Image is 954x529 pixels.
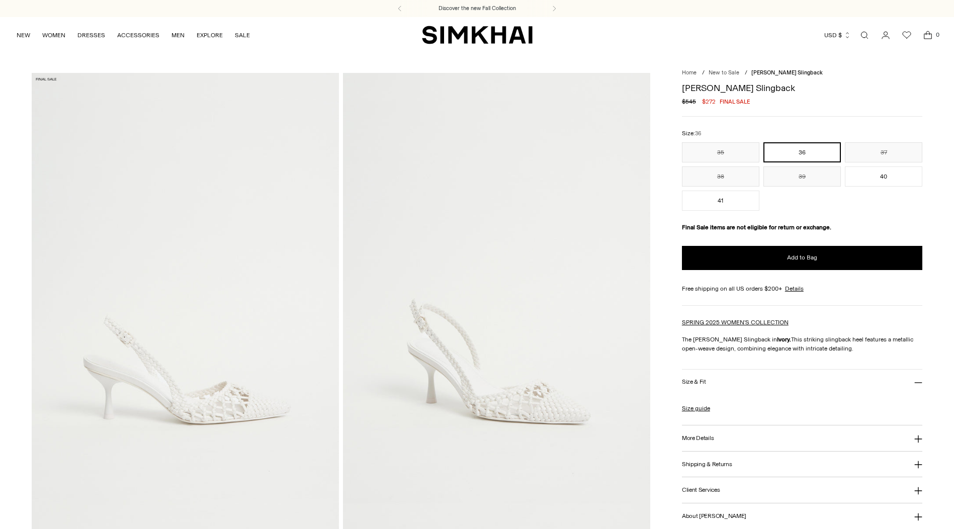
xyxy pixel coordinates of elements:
[439,5,516,13] a: Discover the new Fall Collection
[682,191,759,211] button: 41
[918,25,938,45] a: Open cart modal
[682,452,923,477] button: Shipping & Returns
[787,253,817,262] span: Add to Bag
[777,336,791,343] strong: Ivory.
[682,370,923,395] button: Size & Fit
[682,335,923,353] p: The [PERSON_NAME] Slingback in This striking slingback heel features a metallic open-weave design...
[77,24,105,46] a: DRESSES
[682,83,923,93] h1: [PERSON_NAME] Slingback
[682,142,759,162] button: 35
[682,319,789,326] a: SPRING 2025 WOMEN'S COLLECTION
[785,284,804,293] a: Details
[682,166,759,187] button: 38
[682,425,923,451] button: More Details
[695,130,701,137] span: 36
[845,142,922,162] button: 37
[682,97,696,106] s: $545
[235,24,250,46] a: SALE
[117,24,159,46] a: ACCESSORIES
[824,24,851,46] button: USD $
[682,69,697,76] a: Home
[702,97,716,106] span: $272
[682,461,732,468] h3: Shipping & Returns
[763,142,841,162] button: 36
[897,25,917,45] a: Wishlist
[854,25,875,45] a: Open search modal
[171,24,185,46] a: MEN
[682,284,923,293] div: Free shipping on all US orders $200+
[17,24,30,46] a: NEW
[682,246,923,270] button: Add to Bag
[422,25,533,45] a: SIMKHAI
[682,129,701,138] label: Size:
[751,69,823,76] span: [PERSON_NAME] Slingback
[682,379,706,385] h3: Size & Fit
[763,166,841,187] button: 39
[682,69,923,77] nav: breadcrumbs
[197,24,223,46] a: EXPLORE
[709,69,739,76] a: New to Sale
[682,435,714,442] h3: More Details
[845,166,922,187] button: 40
[876,25,896,45] a: Go to the account page
[933,30,942,39] span: 0
[745,69,747,77] div: /
[682,503,923,529] button: About [PERSON_NAME]
[682,513,746,519] h3: About [PERSON_NAME]
[682,404,710,413] a: Size guide
[682,487,720,493] h3: Client Services
[682,477,923,503] button: Client Services
[42,24,65,46] a: WOMEN
[702,69,705,77] div: /
[682,224,831,231] strong: Final Sale items are not eligible for return or exchange.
